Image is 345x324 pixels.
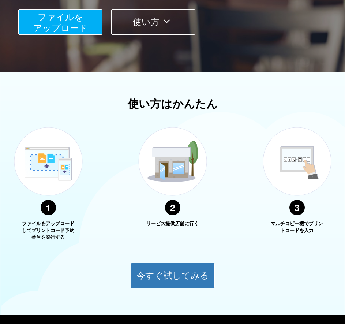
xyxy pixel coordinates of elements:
button: 使い方 [111,9,195,35]
p: マルチコピー機でプリントコードを入力 [270,220,325,234]
p: サービス提供店舗に行く [145,220,200,227]
button: 今すぐ試してみる [131,263,215,288]
button: ファイルを​​アップロード [18,9,102,35]
span: ファイルを ​​アップロード [33,12,88,33]
p: ファイルをアップロードしてプリントコード予約番号を発行する [21,220,76,241]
